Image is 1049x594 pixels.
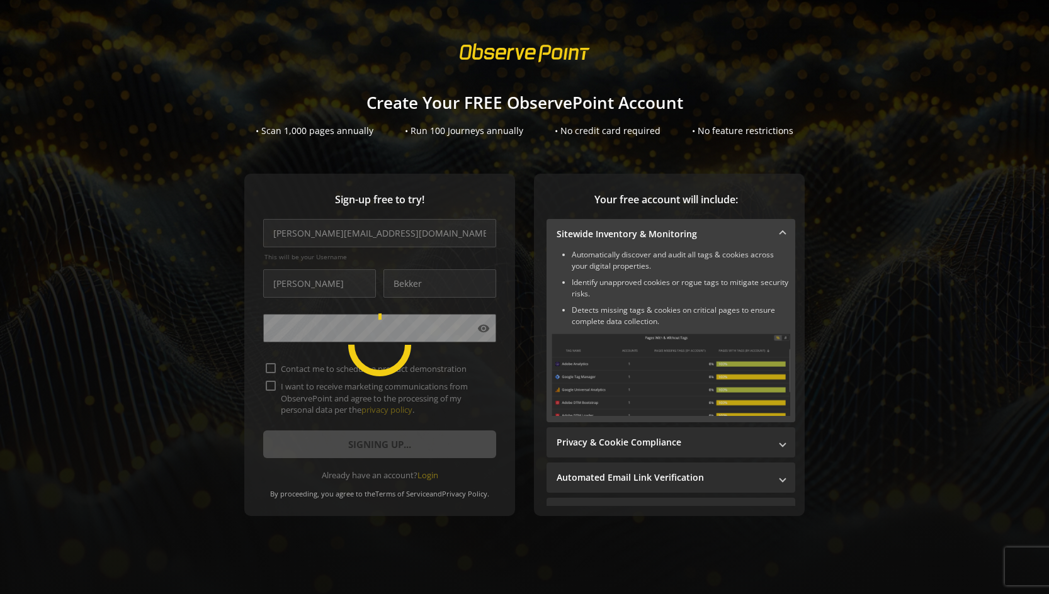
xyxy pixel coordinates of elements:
li: Identify unapproved cookies or rogue tags to mitigate security risks. [572,277,790,300]
li: Detects missing tags & cookies on critical pages to ensure complete data collection. [572,305,790,327]
div: • Scan 1,000 pages annually [256,125,373,137]
img: Sitewide Inventory & Monitoring [552,333,790,416]
mat-expansion-panel-header: Performance Monitoring with Web Vitals [547,498,795,528]
div: • No feature restrictions [692,125,793,137]
div: By proceeding, you agree to the and . [263,481,496,498]
div: • Run 100 Journeys annually [405,125,523,137]
li: Automatically discover and audit all tags & cookies across your digital properties. [572,249,790,272]
mat-expansion-panel-header: Privacy & Cookie Compliance [547,427,795,457]
div: Sitewide Inventory & Monitoring [547,249,795,422]
div: • No credit card required [555,125,661,137]
mat-panel-title: Privacy & Cookie Compliance [557,436,770,449]
span: Your free account will include: [547,193,786,207]
mat-panel-title: Sitewide Inventory & Monitoring [557,228,770,240]
span: Sign-up free to try! [263,193,496,207]
a: Terms of Service [375,489,429,498]
mat-panel-title: Automated Email Link Verification [557,471,770,484]
mat-expansion-panel-header: Automated Email Link Verification [547,462,795,493]
a: Privacy Policy [442,489,487,498]
mat-expansion-panel-header: Sitewide Inventory & Monitoring [547,219,795,249]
